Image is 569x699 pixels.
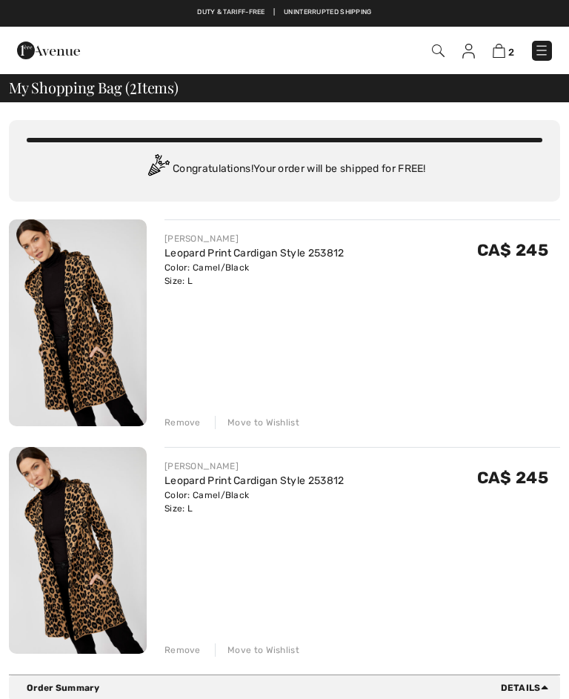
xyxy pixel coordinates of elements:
[432,44,445,57] img: Search
[508,47,514,58] span: 2
[143,154,173,184] img: Congratulation2.svg
[164,416,201,429] div: Remove
[215,643,299,657] div: Move to Wishlist
[164,232,345,245] div: [PERSON_NAME]
[215,416,299,429] div: Move to Wishlist
[477,240,548,260] span: CA$ 245
[493,44,505,58] img: Shopping Bag
[164,488,345,515] div: Color: Camel/Black Size: L
[477,468,548,488] span: CA$ 245
[534,43,549,58] img: Menu
[9,80,179,95] span: My Shopping Bag ( Items)
[164,474,345,487] a: Leopard Print Cardigan Style 253812
[164,643,201,657] div: Remove
[130,76,137,96] span: 2
[9,447,147,654] img: Leopard Print Cardigan Style 253812
[17,36,80,65] img: 1ère Avenue
[27,681,554,695] div: Order Summary
[164,261,345,288] div: Color: Camel/Black Size: L
[17,44,80,56] a: 1ère Avenue
[164,247,345,259] a: Leopard Print Cardigan Style 253812
[164,460,345,473] div: [PERSON_NAME]
[9,219,147,426] img: Leopard Print Cardigan Style 253812
[27,154,542,184] div: Congratulations! Your order will be shipped for FREE!
[462,44,475,59] img: My Info
[493,43,514,59] a: 2
[501,681,554,695] span: Details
